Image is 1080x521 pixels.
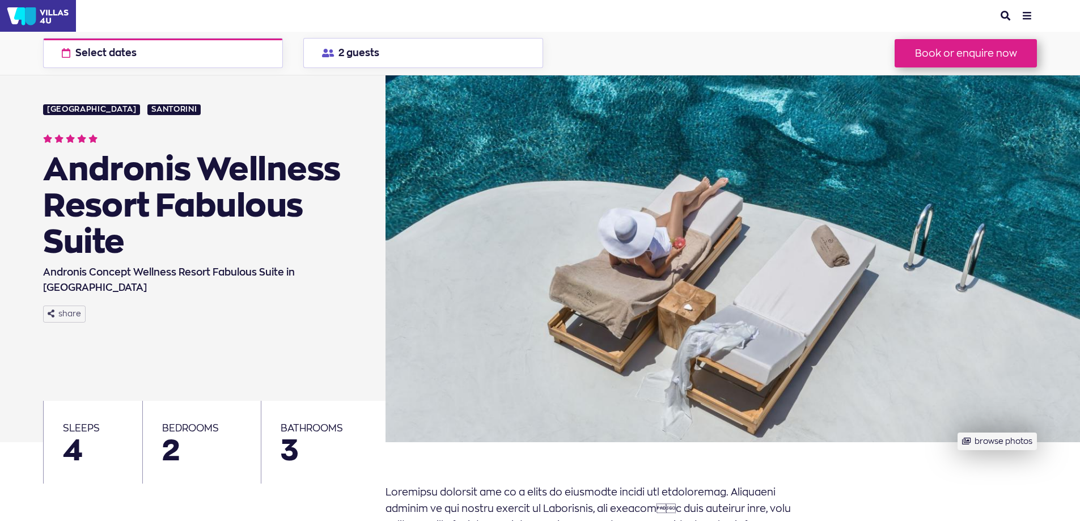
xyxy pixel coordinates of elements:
h1: Andronis Concept Wellness Resort Fabulous Suite in [GEOGRAPHIC_DATA] [43,262,357,296]
div: Andronis Wellness Resort Fabulous Suite [43,150,357,259]
span: bathrooms [281,422,343,434]
a: [GEOGRAPHIC_DATA] [43,104,140,115]
span: Select dates [75,48,137,58]
button: Book or enquire now [895,39,1037,67]
span: 4 [63,435,123,464]
a: Santorini [147,104,201,115]
button: share [43,306,85,323]
button: 2 guests [303,38,543,68]
button: Select dates [43,38,283,68]
span: 3 [281,435,366,464]
span: bedrooms [162,422,219,434]
button: browse photos [958,433,1036,450]
span: sleeps [63,422,100,434]
span: 2 [162,435,242,464]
